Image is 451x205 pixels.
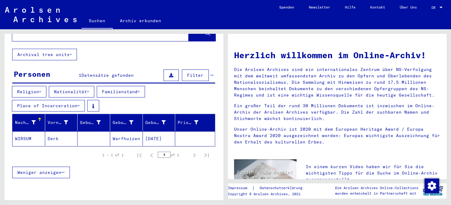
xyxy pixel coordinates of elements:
[12,86,46,97] button: Religion
[306,164,440,183] p: In einem kurzen Video haben wir für Sie die wichtigsten Tipps für die Suche im Online-Archiv zusa...
[13,114,45,131] mat-header-cell: Nachname
[110,114,143,131] mat-header-cell: Geburt‏
[81,13,113,29] a: Suchen
[431,5,438,10] span: DE
[335,191,418,196] p: wurden entwickelt in Partnerschaft mit
[49,86,94,97] button: Nationalität
[143,131,175,146] mat-cell: [DATE]
[187,72,204,78] span: Filter
[175,114,215,131] mat-header-cell: Prisoner #
[146,149,158,161] button: Previous page
[14,69,50,80] div: Personen
[234,126,440,145] p: Unser Online-Archiv ist 2020 mit dem European Heritage Award / Europa Nostra Award 2020 ausgezeic...
[424,178,439,193] img: Zustimmung ändern
[45,114,78,131] mat-header-cell: Vorname
[110,131,143,146] mat-cell: Warfhuizen
[80,118,110,127] div: Geburtsname
[12,167,70,178] button: Weniger anzeigen
[113,13,168,28] a: Archiv erkunden
[97,86,145,97] button: Familienstand
[81,72,134,78] span: Datensätze gefunden
[178,119,198,126] div: Prisoner #
[145,118,175,127] div: Geburtsdatum
[13,131,45,146] mat-cell: WIRSUM
[234,49,440,62] h1: Herzlich willkommen im Online-Archiv!
[48,118,78,127] div: Vorname
[143,114,175,131] mat-header-cell: Geburtsdatum
[335,185,418,191] p: Die Arolsen Archives Online-Collections
[78,114,110,131] mat-header-cell: Geburtsname
[178,118,207,127] div: Prisoner #
[228,185,310,191] div: |
[15,119,36,126] div: Nachname
[158,152,188,158] div: of 1
[113,118,143,127] div: Geburt‏
[48,119,68,126] div: Vorname
[5,7,77,22] img: Arolsen_neg.svg
[200,149,213,161] button: Last page
[113,119,133,126] div: Geburt‏
[12,100,85,111] button: Place of Incarceration
[102,152,124,158] div: 1 – 1 of 1
[228,191,310,197] p: Copyright © Arolsen Archives, 2021
[421,183,444,198] img: yv_logo.png
[424,178,439,193] div: Zustimmung ändern
[45,131,78,146] mat-cell: Derk
[234,66,440,98] p: Die Arolsen Archives sind ein internationales Zentrum über NS-Verfolgung mit dem weltweit umfasse...
[133,149,146,161] button: First page
[17,170,61,175] span: Weniger anzeigen
[79,72,81,78] span: 1
[188,149,200,161] button: Next page
[228,185,252,191] a: Impressum
[182,69,209,81] button: Filter
[234,159,297,193] img: video.jpg
[255,185,310,191] a: Datenschutzerklärung
[12,49,77,60] button: Archival tree units
[80,119,101,126] div: Geburtsname
[15,118,45,127] div: Nachname
[145,119,166,126] div: Geburtsdatum
[234,103,440,122] p: Ein großer Teil der rund 30 Millionen Dokumente ist inzwischen im Online-Archiv der Arolsen Archi...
